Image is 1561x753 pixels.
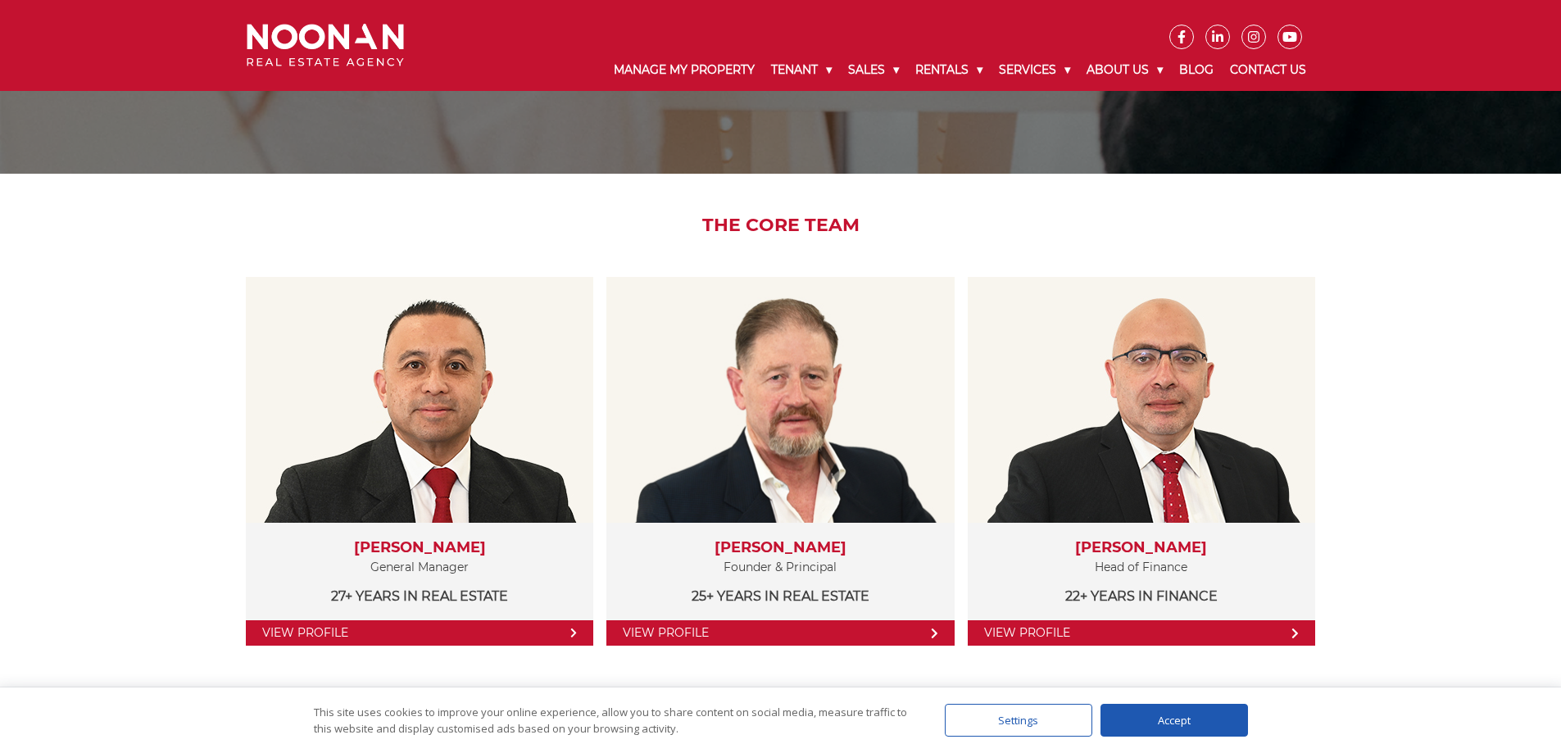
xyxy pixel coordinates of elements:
[1171,49,1222,91] a: Blog
[247,24,404,67] img: Noonan Real Estate Agency
[234,215,1327,236] h2: The Core Team
[984,557,1299,578] p: Head of Finance
[623,539,937,557] h3: [PERSON_NAME]
[763,49,840,91] a: Tenant
[606,620,954,646] a: View Profile
[968,620,1315,646] a: View Profile
[840,49,907,91] a: Sales
[606,49,763,91] a: Manage My Property
[1100,704,1248,737] div: Accept
[623,586,937,606] p: 25+ years in Real Estate
[984,539,1299,557] h3: [PERSON_NAME]
[907,49,991,91] a: Rentals
[262,539,577,557] h3: [PERSON_NAME]
[945,704,1092,737] div: Settings
[314,704,912,737] div: This site uses cookies to improve your online experience, allow you to share content on social me...
[262,586,577,606] p: 27+ years in Real Estate
[991,49,1078,91] a: Services
[984,586,1299,606] p: 22+ years in Finance
[262,557,577,578] p: General Manager
[1078,49,1171,91] a: About Us
[623,557,937,578] p: Founder & Principal
[246,620,593,646] a: View Profile
[1222,49,1314,91] a: Contact Us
